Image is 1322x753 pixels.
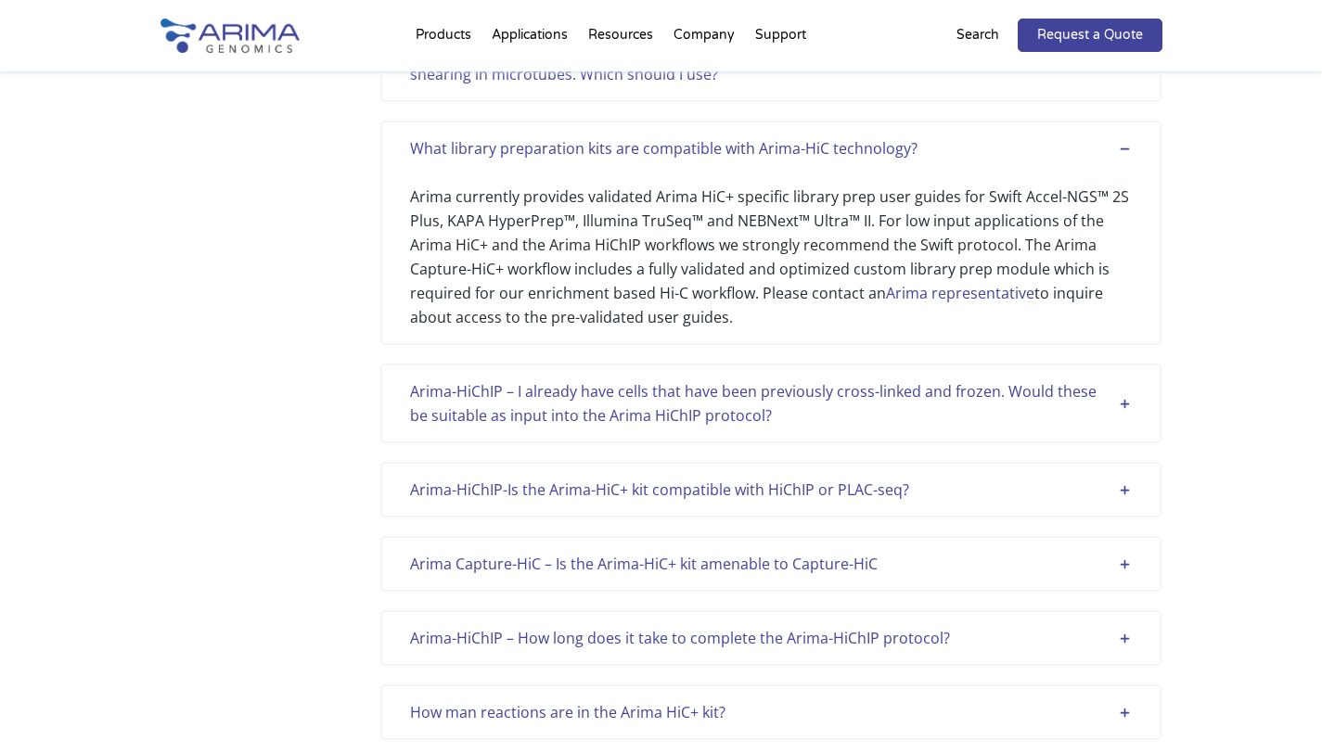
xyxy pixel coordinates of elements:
a: Arima representative [886,283,1034,303]
div: Arima-HiChIP – I already have cells that have been previously cross-linked and frozen. Would thes... [410,379,1132,428]
div: Arima Capture-HiC – Is the Arima-HiC+ kit amenable to Capture-HiC [410,552,1132,576]
div: Arima-HiChIP-Is the Arima-HiC+ kit compatible with HiChIP or PLAC-seq? [410,478,1132,502]
p: Search [956,23,999,47]
img: Arima-Genomics-logo [160,19,300,53]
div: How man reactions are in the Arima HiC+ kit? [410,700,1132,724]
a: Request a Quote [1018,19,1162,52]
div: Arima-HiChIP – How long does it take to complete the Arima-HiChIP protocol? [410,626,1132,650]
div: What library preparation kits are compatible with Arima-HiC technology? [410,136,1132,160]
div: Arima currently provides validated Arima HiC+ specific library prep user guides for Swift Accel-N... [410,160,1132,329]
